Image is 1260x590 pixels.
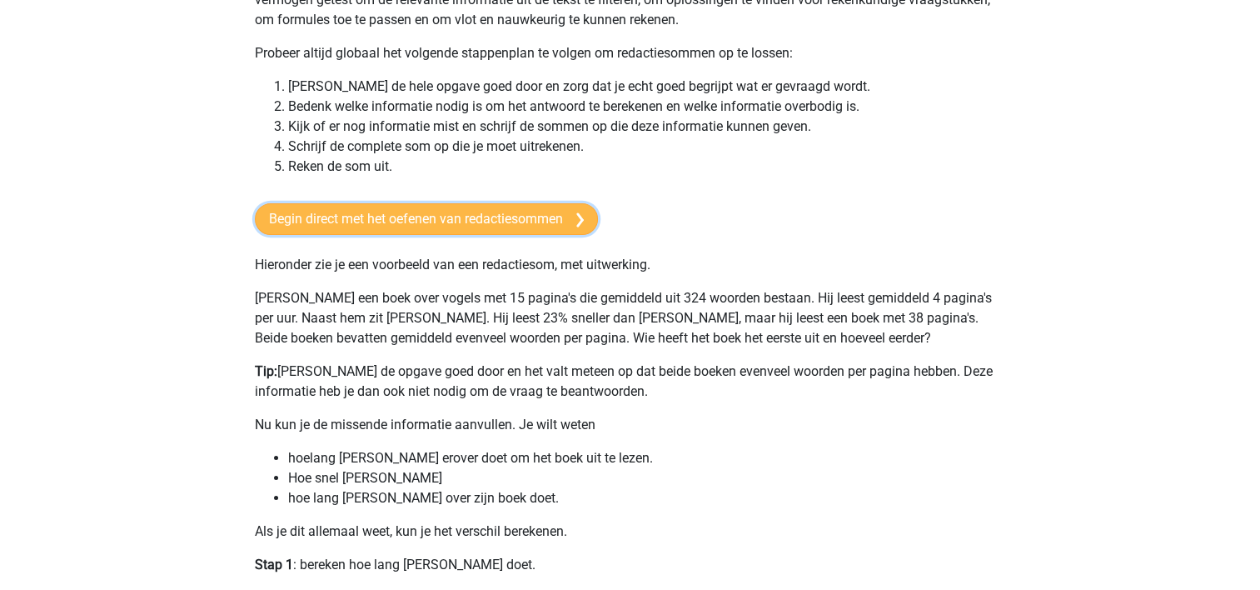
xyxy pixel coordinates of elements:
li: Bedenk welke informatie nodig is om het antwoord te berekenen en welke informatie overbodig is. [288,97,1006,117]
li: hoe lang [PERSON_NAME] over zijn boek doet. [288,488,1006,508]
li: Kijk of er nog informatie mist en schrijf de sommen op die deze informatie kunnen geven. [288,117,1006,137]
a: Begin direct met het oefenen van redactiesommen [255,203,598,235]
li: hoelang [PERSON_NAME] erover doet om het boek uit te lezen. [288,448,1006,468]
p: [PERSON_NAME] de opgave goed door en het valt meteen op dat beide boeken evenveel woorden per pag... [255,362,1006,402]
b: Stap 1 [255,557,293,572]
li: Reken de som uit. [288,157,1006,177]
p: : bereken hoe lang [PERSON_NAME] doet. [255,555,1006,575]
img: arrow-right.e5bd35279c78.svg [576,212,584,227]
li: Schrijf de complete som op die je moet uitrekenen. [288,137,1006,157]
li: Hoe snel [PERSON_NAME] [288,468,1006,488]
p: Als je dit allemaal weet, kun je het verschil berekenen. [255,522,1006,542]
p: Hieronder zie je een voorbeeld van een redactiesom, met uitwerking. [255,255,1006,275]
p: Nu kun je de missende informatie aanvullen. Je wilt weten [255,415,1006,435]
p: [PERSON_NAME] een boek over vogels met 15 pagina's die gemiddeld uit 324 woorden bestaan. Hij lee... [255,288,1006,348]
b: Tip: [255,363,277,379]
li: [PERSON_NAME] de hele opgave goed door en zorg dat je echt goed begrijpt wat er gevraagd wordt. [288,77,1006,97]
p: Probeer altijd globaal het volgende stappenplan te volgen om redactiesommen op te lossen: [255,43,1006,63]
